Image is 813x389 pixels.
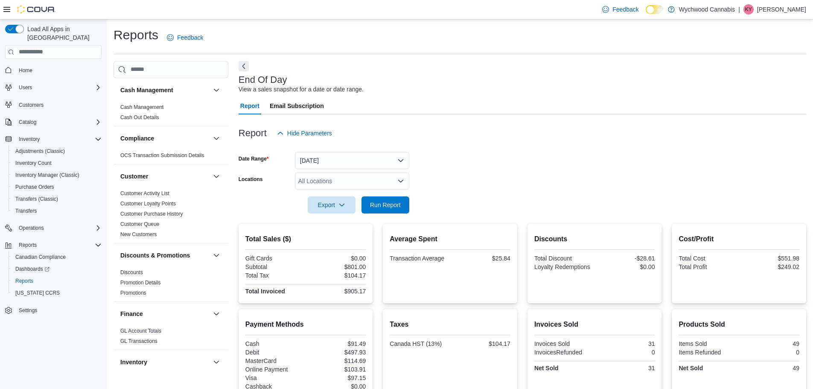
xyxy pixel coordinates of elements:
a: Promotions [120,290,146,296]
span: Inventory Manager (Classic) [12,170,102,180]
div: $104.17 [452,340,510,347]
div: Items Refunded [679,349,737,356]
button: Export [308,196,356,214]
span: Dashboards [12,264,102,274]
span: Export [313,196,350,214]
label: Date Range [239,155,269,162]
span: Cash Management [120,104,163,111]
a: Dashboards [9,263,105,275]
a: Purchase Orders [12,182,58,192]
button: [US_STATE] CCRS [9,287,105,299]
button: Customer [211,171,221,181]
a: Canadian Compliance [12,252,69,262]
div: Discounts & Promotions [114,267,228,301]
div: $551.98 [741,255,799,262]
span: Transfers (Classic) [15,196,58,202]
a: Adjustments (Classic) [12,146,68,156]
h2: Total Sales ($) [245,234,366,244]
span: Inventory Manager (Classic) [15,172,79,178]
h2: Payment Methods [245,319,366,330]
h3: End Of Day [239,75,287,85]
a: Home [15,65,36,76]
a: GL Account Totals [120,328,161,334]
div: $801.00 [307,263,366,270]
button: Catalog [15,117,40,127]
button: Discounts & Promotions [120,251,210,260]
div: InvoicesRefunded [534,349,593,356]
a: Cash Management [120,104,163,110]
span: Hide Parameters [287,129,332,137]
div: Online Payment [245,366,304,373]
span: Feedback [177,33,203,42]
div: Invoices Sold [534,340,593,347]
button: Compliance [120,134,210,143]
a: Dashboards [12,264,53,274]
span: Settings [15,305,102,316]
a: Customer Queue [120,221,159,227]
h2: Cost/Profit [679,234,799,244]
a: Inventory Manager (Classic) [12,170,83,180]
span: New Customers [120,231,157,238]
span: Feedback [612,5,638,14]
div: 49 [741,340,799,347]
span: Promotion Details [120,279,161,286]
span: Customers [19,102,44,108]
span: Settings [19,307,37,314]
a: Customer Activity List [120,190,169,196]
div: Total Tax [245,272,304,279]
div: 31 [596,340,655,347]
button: Home [2,64,105,76]
h2: Average Spent [390,234,510,244]
div: Cash Management [114,102,228,126]
a: Customers [15,100,47,110]
span: Transfers [12,206,102,216]
span: [US_STATE] CCRS [15,290,60,296]
span: Run Report [370,201,401,209]
button: Operations [2,222,105,234]
span: Catalog [19,119,36,126]
input: Dark Mode [646,5,664,14]
a: Reports [12,276,37,286]
h2: Invoices Sold [534,319,655,330]
span: Transfers (Classic) [12,194,102,204]
div: View a sales snapshot for a date or date range. [239,85,364,94]
div: $104.17 [307,272,366,279]
a: OCS Transaction Submission Details [120,152,204,158]
button: Cash Management [120,86,210,94]
span: Users [15,82,102,93]
div: Gift Cards [245,255,304,262]
div: 0 [741,349,799,356]
img: Cova [17,5,55,14]
button: Inventory [120,358,210,366]
span: Canadian Compliance [15,254,66,260]
span: Adjustments (Classic) [15,148,65,155]
h3: Discounts & Promotions [120,251,190,260]
span: Reports [12,276,102,286]
span: Report [240,97,259,114]
div: $249.02 [741,263,799,270]
span: Canadian Compliance [12,252,102,262]
button: Inventory [2,133,105,145]
a: Customer Purchase History [120,211,183,217]
a: Feedback [599,1,642,18]
span: Transfers [15,208,37,214]
button: Customer [120,172,210,181]
span: Purchase Orders [15,184,54,190]
div: Canada HST (13%) [390,340,448,347]
div: Kristina Yin [743,4,754,15]
button: Cash Management [211,85,221,95]
span: OCS Transaction Submission Details [120,152,204,159]
span: Discounts [120,269,143,276]
span: Cash Out Details [120,114,159,121]
div: Loyalty Redemptions [534,263,593,270]
a: Transfers (Classic) [12,194,61,204]
button: Reports [9,275,105,287]
div: Total Cost [679,255,737,262]
a: Cash Out Details [120,114,159,120]
button: Reports [15,240,40,250]
span: Users [19,84,32,91]
span: GL Transactions [120,338,157,345]
div: Finance [114,326,228,350]
button: Inventory [211,357,221,367]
